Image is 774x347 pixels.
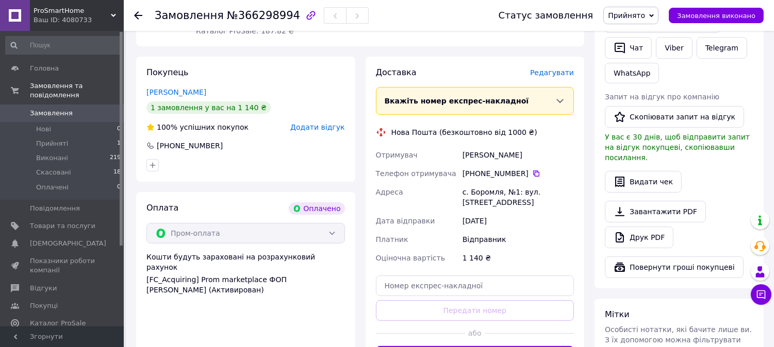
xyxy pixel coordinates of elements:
span: Відгуки [30,284,57,293]
div: 1 замовлення у вас на 1 140 ₴ [146,101,271,114]
span: ProSmartHome [34,6,111,15]
span: 100% [157,123,177,131]
span: 0 [117,183,121,192]
span: Каталог ProSale: 187.82 ₴ [196,27,294,35]
button: Замовлення виконано [669,8,764,23]
span: 18 [113,168,121,177]
span: 0 [117,125,121,134]
span: Оціночна вартість [376,254,445,262]
input: Пошук [5,36,122,55]
span: Прийнято [608,11,645,20]
div: Кошти будуть зараховані на розрахунковий рахунок [146,252,345,295]
span: Замовлення та повідомлення [30,81,124,100]
button: Чат [605,37,652,59]
div: Ваш ID: 4080733 [34,15,124,25]
span: Покупці [30,301,58,310]
span: Каталог ProSale [30,319,86,328]
span: Прийняті [36,139,68,148]
span: Нові [36,125,51,134]
span: 219 [110,153,121,163]
span: Доставка [376,67,417,77]
div: [PERSON_NAME] [460,146,576,164]
span: Мітки [605,309,630,319]
div: Повернутися назад [134,10,142,21]
div: [PHONE_NUMBER] [463,168,574,179]
span: Оплачені [36,183,69,192]
div: [PHONE_NUMBER] [156,141,224,151]
span: Редагувати [530,68,574,77]
span: Показники роботи компанії [30,256,95,275]
input: Номер експрес-накладної [376,275,574,296]
span: Дата відправки [376,217,435,225]
span: Головна [30,64,59,73]
a: Завантажити PDF [605,201,706,222]
span: 1 [117,139,121,148]
span: Адреса [376,188,403,196]
div: успішних покупок [146,122,249,132]
span: Вкажіть номер експрес-накладної [385,97,529,105]
div: [DATE] [460,212,576,230]
span: Замовлення [30,109,73,118]
a: [PERSON_NAME] [146,88,206,96]
span: Запит на відгук про компанію [605,93,719,101]
span: Замовлення виконано [677,12,755,20]
button: Скопіювати запит на відгук [605,106,744,128]
div: Відправник [460,230,576,249]
div: 1 140 ₴ [460,249,576,267]
span: У вас є 30 днів, щоб відправити запит на відгук покупцеві, скопіювавши посилання. [605,133,750,162]
button: Чат з покупцем [751,284,771,305]
span: Товари та послуги [30,221,95,231]
span: Отримувач [376,151,418,159]
span: Повідомлення [30,204,80,213]
div: [FC_Acquiring] Prom marketplace ФОП [PERSON_NAME] (Активирован) [146,274,345,295]
span: Виконані [36,153,68,163]
div: Статус замовлення [499,10,594,21]
span: Покупець [146,67,189,77]
a: WhatsApp [605,63,659,83]
div: с. Боромля, №1: вул. [STREET_ADDRESS] [460,183,576,212]
div: Нова Пошта (безкоштовно від 1000 ₴) [389,127,540,137]
span: Телефон отримувача [376,169,456,178]
div: Оплачено [289,202,344,215]
span: Скасовані [36,168,71,177]
button: Повернути гроші покупцеві [605,256,744,278]
a: Viber [656,37,692,59]
a: Telegram [697,37,747,59]
span: №366298994 [227,9,300,22]
span: [DEMOGRAPHIC_DATA] [30,239,106,248]
span: Додати відгук [290,123,344,131]
span: Оплата [146,203,178,213]
button: Видати чек [605,171,682,193]
a: Друк PDF [605,227,673,248]
span: або [465,328,485,338]
span: Платник [376,235,408,244]
span: Замовлення [155,9,224,22]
